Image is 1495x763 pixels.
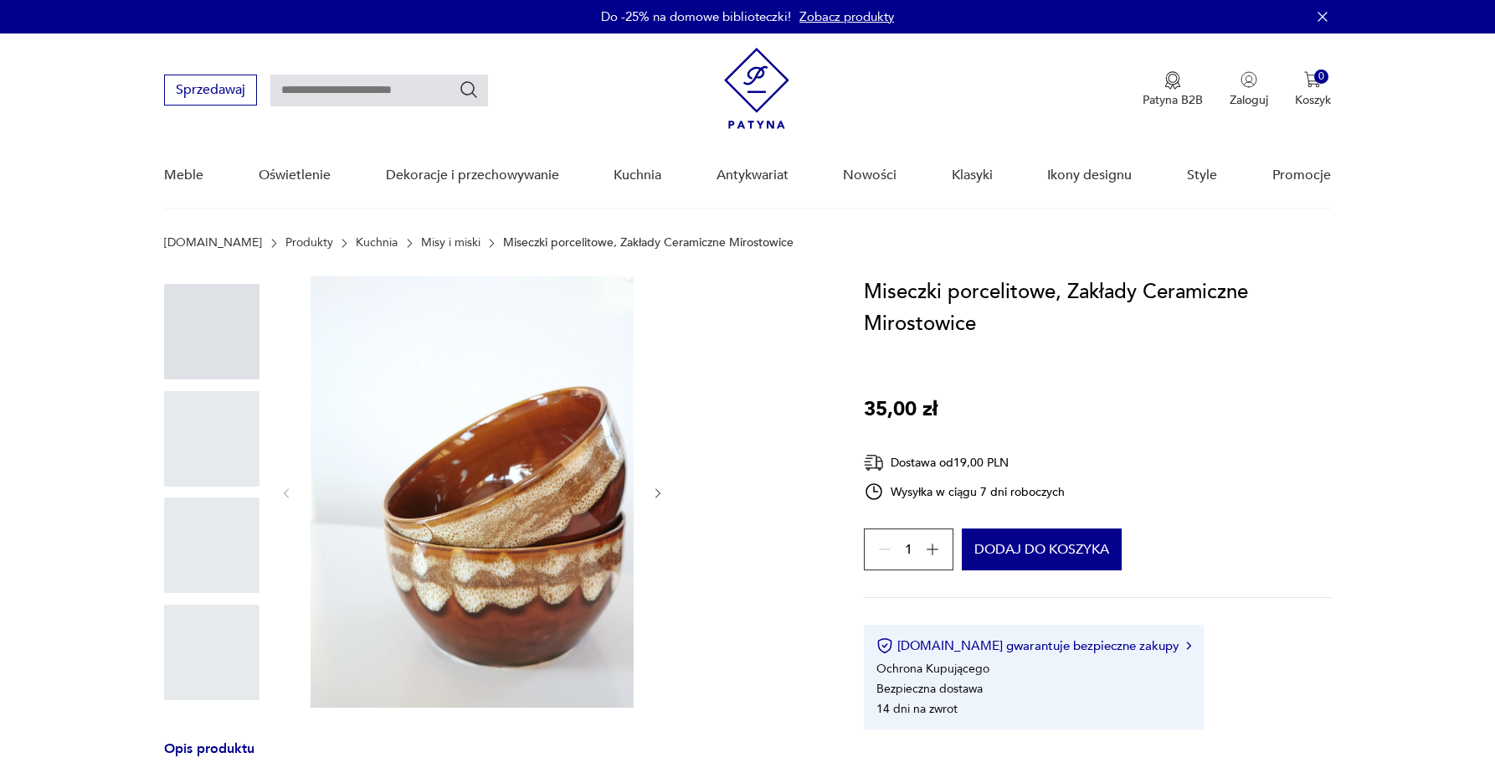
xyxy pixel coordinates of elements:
[952,143,993,208] a: Klasyki
[1295,71,1331,108] button: 0Koszyk
[459,80,479,100] button: Szukaj
[164,236,262,250] a: [DOMAIN_NAME]
[614,143,661,208] a: Kuchnia
[1241,71,1257,88] img: Ikonka użytkownika
[864,276,1330,340] h1: Miseczki porcelitowe, Zakłady Ceramiczne Mirostowice
[1230,92,1268,108] p: Zaloguj
[259,143,331,208] a: Oświetlenie
[799,8,894,25] a: Zobacz produkty
[386,143,559,208] a: Dekoracje i przechowywanie
[1186,642,1191,650] img: Ikona strzałki w prawo
[876,637,893,654] img: Ikona certyfikatu
[1314,70,1328,84] div: 0
[864,482,1065,502] div: Wysyłka w ciągu 7 dni roboczych
[164,75,257,106] button: Sprzedawaj
[1143,71,1203,108] button: Patyna B2B
[843,143,896,208] a: Nowości
[864,394,938,425] p: 35,00 zł
[876,637,1190,654] button: [DOMAIN_NAME] gwarantuje bezpieczne zakupy
[356,236,398,250] a: Kuchnia
[1164,71,1181,90] img: Ikona medalu
[601,8,791,25] p: Do -25% na domowe biblioteczki!
[864,452,1065,473] div: Dostawa od 19,00 PLN
[717,143,789,208] a: Antykwariat
[1047,143,1132,208] a: Ikony designu
[864,452,884,473] img: Ikona dostawy
[1304,71,1321,88] img: Ikona koszyka
[1143,92,1203,108] p: Patyna B2B
[1143,71,1203,108] a: Ikona medaluPatyna B2B
[164,85,257,97] a: Sprzedawaj
[1272,143,1331,208] a: Promocje
[311,276,634,708] img: Zdjęcie produktu Miseczki porcelitowe, Zakłady Ceramiczne Mirostowice
[876,661,989,677] li: Ochrona Kupującego
[285,236,333,250] a: Produkty
[876,681,983,697] li: Bezpieczna dostawa
[421,236,480,250] a: Misy i miski
[503,236,794,250] p: Miseczki porcelitowe, Zakłady Ceramiczne Mirostowice
[876,701,958,717] li: 14 dni na zwrot
[1187,143,1217,208] a: Style
[1295,92,1331,108] p: Koszyk
[905,544,912,555] span: 1
[724,48,789,129] img: Patyna - sklep z meblami i dekoracjami vintage
[164,143,203,208] a: Meble
[1230,71,1268,108] button: Zaloguj
[962,528,1122,570] button: Dodaj do koszyka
